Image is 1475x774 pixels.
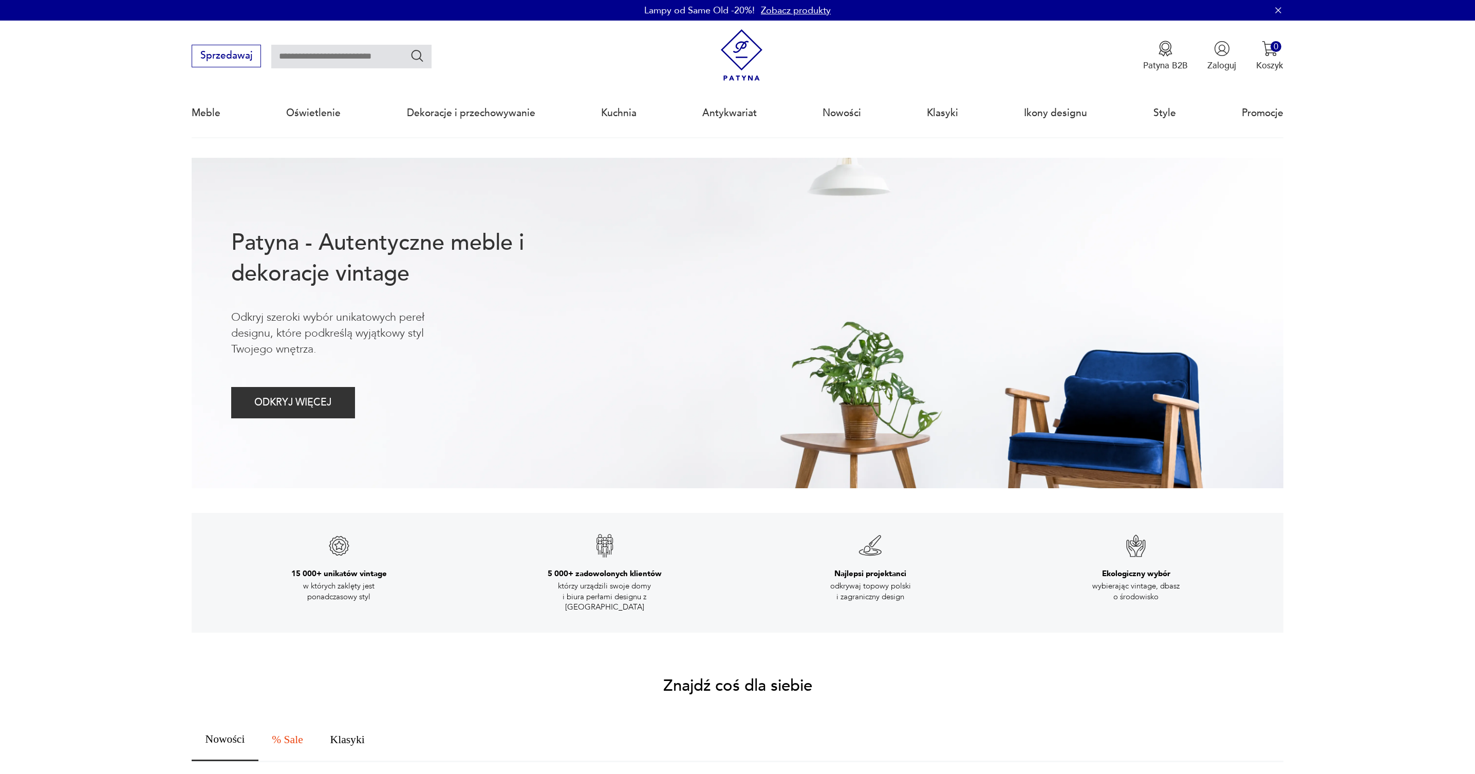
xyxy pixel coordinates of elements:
[192,89,220,137] a: Meble
[410,48,425,63] button: Szukaj
[1124,533,1148,558] img: Znak gwarancji jakości
[327,533,351,558] img: Znak gwarancji jakości
[1207,41,1236,71] button: Zaloguj
[858,533,883,558] img: Znak gwarancji jakości
[283,581,396,602] p: w których zaklęty jest ponadczasowy styl
[1242,89,1283,137] a: Promocje
[1143,41,1188,71] button: Patyna B2B
[548,581,661,612] p: którzy urządzili swoje domy i biura perłami designu z [GEOGRAPHIC_DATA]
[192,52,261,61] a: Sprzedawaj
[330,734,365,746] span: Klasyki
[1153,89,1176,137] a: Style
[1262,41,1278,57] img: Ikona koszyka
[834,568,906,579] h3: Najlepsi projektanci
[206,734,245,745] span: Nowości
[716,29,768,81] img: Patyna - sklep z meblami i dekoracjami vintage
[1256,60,1283,71] p: Koszyk
[1143,41,1188,71] a: Ikona medaluPatyna B2B
[231,399,355,408] a: ODKRYJ WIĘCEJ
[761,4,831,17] a: Zobacz produkty
[1024,89,1087,137] a: Ikony designu
[1079,581,1192,602] p: wybierając vintage, dbasz o środowisko
[291,568,387,579] h3: 15 000+ unikatów vintage
[1157,41,1173,57] img: Ikona medalu
[601,89,637,137] a: Kuchnia
[1271,41,1281,52] div: 0
[231,387,355,418] button: ODKRYJ WIĘCEJ
[1102,568,1170,579] h3: Ekologiczny wybór
[702,89,757,137] a: Antykwariat
[823,89,861,137] a: Nowości
[927,89,958,137] a: Klasyki
[1207,60,1236,71] p: Zaloguj
[192,45,261,67] button: Sprzedawaj
[231,309,465,358] p: Odkryj szeroki wybór unikatowych pereł designu, które podkreślą wyjątkowy styl Twojego wnętrza.
[231,228,564,289] h1: Patyna - Autentyczne meble i dekoracje vintage
[286,89,341,137] a: Oświetlenie
[1143,60,1188,71] p: Patyna B2B
[1214,41,1230,57] img: Ikonka użytkownika
[592,533,617,558] img: Znak gwarancji jakości
[548,568,662,579] h3: 5 000+ zadowolonych klientów
[407,89,535,137] a: Dekoracje i przechowywanie
[1256,41,1283,71] button: 0Koszyk
[814,581,927,602] p: odkrywaj topowy polski i zagraniczny design
[272,734,303,746] span: % Sale
[644,4,755,17] p: Lampy od Same Old -20%!
[663,678,812,693] h2: Znajdź coś dla siebie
